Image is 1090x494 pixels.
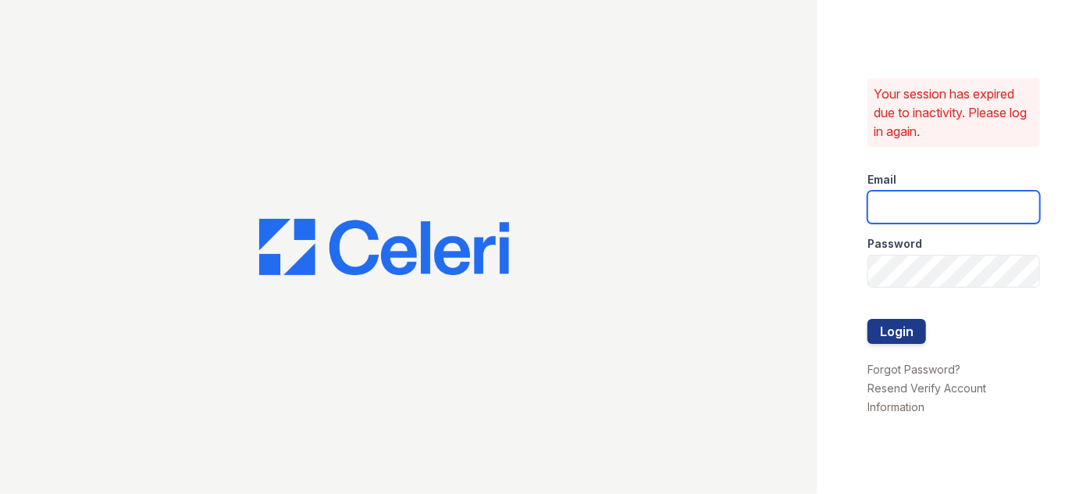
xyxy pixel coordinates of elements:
[259,219,509,275] img: CE_Logo_Blue-a8612792a0a2168367f1c8372b55b34899dd931a85d93a1a3d3e32e68fde9ad4.png
[867,381,986,413] a: Resend Verify Account Information
[867,319,926,344] button: Login
[867,236,922,252] label: Password
[867,363,960,376] a: Forgot Password?
[874,84,1034,141] p: Your session has expired due to inactivity. Please log in again.
[867,172,896,188] label: Email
